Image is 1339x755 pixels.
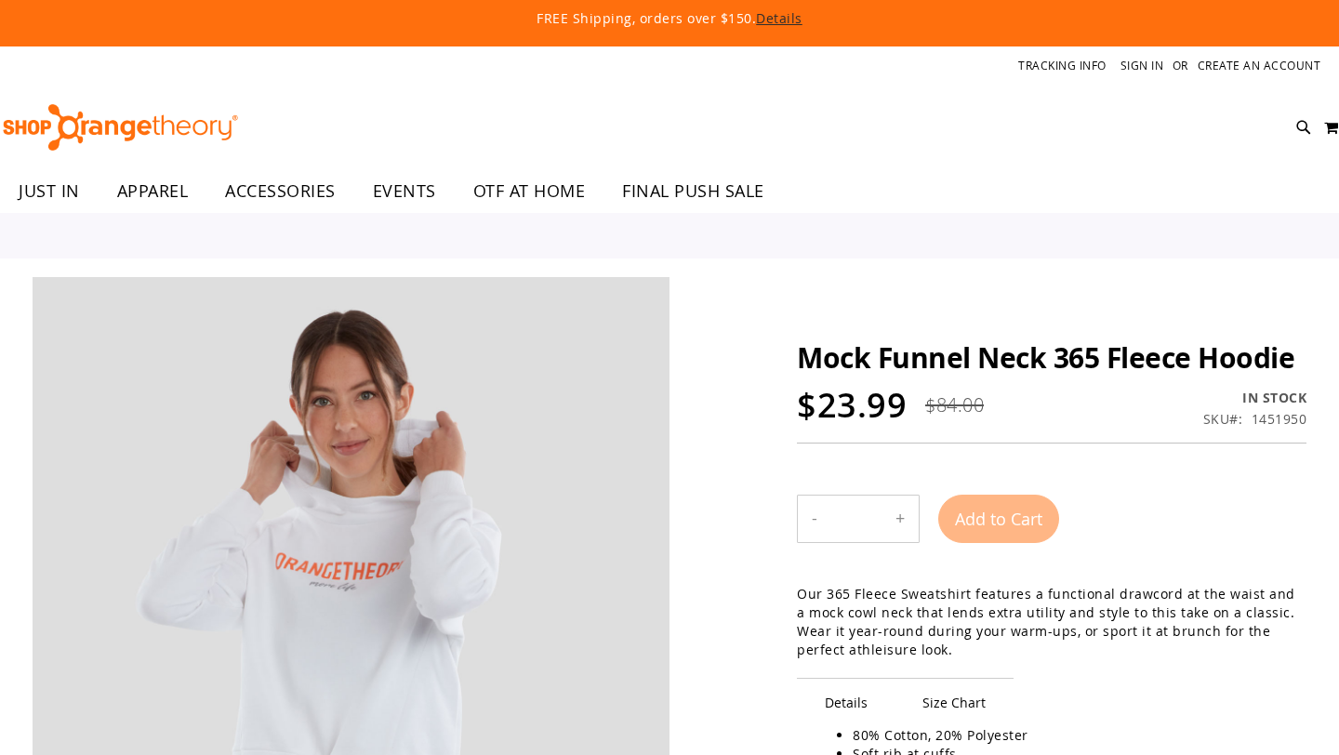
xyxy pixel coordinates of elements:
[797,678,895,726] span: Details
[117,170,189,212] span: APPAREL
[373,170,436,212] span: EVENTS
[831,497,882,541] input: Product quantity
[1203,410,1243,428] strong: SKU
[1198,58,1321,73] a: Create an Account
[473,170,586,212] span: OTF AT HOME
[1203,389,1307,407] div: In stock
[603,170,783,212] a: FINAL PUSH SALE
[1252,410,1307,429] div: 1451950
[756,9,802,27] a: Details
[797,382,907,428] span: $23.99
[354,170,455,213] a: EVENTS
[455,170,604,213] a: OTF AT HOME
[1120,58,1164,73] a: Sign In
[19,170,80,212] span: JUST IN
[99,170,207,213] a: APPAREL
[853,726,1288,745] li: 80% Cotton, 20% Polyester
[882,496,919,542] button: Increase product quantity
[225,170,336,212] span: ACCESSORIES
[798,496,831,542] button: Decrease product quantity
[112,9,1227,28] p: FREE Shipping, orders over $150.
[895,678,1014,726] span: Size Chart
[797,585,1306,659] div: Our 365 Fleece Sweatshirt features a functional drawcord at the waist and a mock cowl neck that l...
[797,338,1294,377] span: Mock Funnel Neck 365 Fleece Hoodie
[925,392,984,417] span: $84.00
[1018,58,1107,73] a: Tracking Info
[206,170,354,213] a: ACCESSORIES
[1203,389,1307,407] div: Availability
[622,170,764,212] span: FINAL PUSH SALE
